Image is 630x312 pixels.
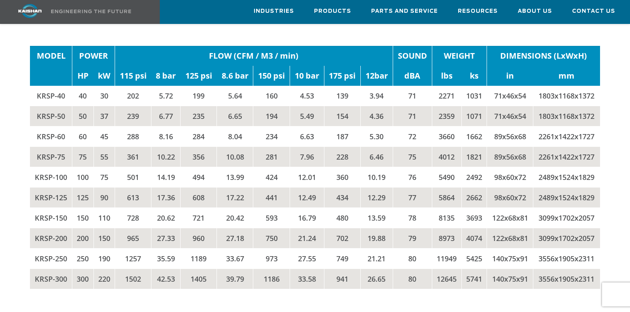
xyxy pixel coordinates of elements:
td: 749 [324,249,361,269]
td: 728 [115,208,151,228]
td: 434 [324,188,361,208]
td: 27.33 [151,228,181,249]
td: 1662 [461,126,487,147]
td: KRSP-50 [30,106,72,126]
td: 75 [72,147,93,167]
td: 8.04 [217,126,253,147]
td: 202 [115,86,151,106]
td: MODEL [30,46,72,66]
td: 150 [93,228,115,249]
td: 71 [393,86,432,106]
td: 593 [253,208,290,228]
td: 3556x1905x2311 [533,249,600,269]
td: 80 [393,249,432,269]
td: 199 [181,86,217,106]
td: 234 [253,126,290,147]
td: 89x56x68 [487,126,533,147]
span: Resources [458,7,498,16]
td: 1821 [461,147,487,167]
td: 7.96 [290,147,324,167]
td: 71x46x54 [487,106,533,126]
td: 115 psi [115,66,151,86]
td: 45 [93,126,115,147]
td: 973 [253,249,290,269]
td: 33.58 [290,269,324,289]
td: 1189 [181,249,217,269]
td: 3660 [432,126,461,147]
td: 10.22 [151,147,181,167]
td: 33.67 [217,249,253,269]
td: 1257 [115,249,151,269]
td: 284 [181,126,217,147]
td: 122x68x81 [487,228,533,249]
a: Parts and Service [371,0,438,22]
td: 239 [115,106,151,126]
td: 5.49 [290,106,324,126]
td: 750 [253,228,290,249]
td: dBA [393,66,432,86]
td: 40 [72,86,93,106]
a: About Us [518,0,552,22]
td: 3.94 [361,86,393,106]
td: 2261x1422x1727 [533,126,600,147]
td: POWER [72,46,115,66]
td: 11949 [432,249,461,269]
td: KRSP-40 [30,86,72,106]
span: Contact Us [572,7,615,16]
td: 154 [324,106,361,126]
td: 494 [181,167,217,188]
td: kW [93,66,115,86]
td: 356 [181,147,217,167]
td: 501 [115,167,151,188]
td: 122x68x81 [487,208,533,228]
td: 139 [324,86,361,106]
td: 75 [393,147,432,167]
td: 76 [393,167,432,188]
td: 1803x1168x1372 [533,86,600,106]
td: ks [461,66,487,86]
td: 4.53 [290,86,324,106]
td: 360 [324,167,361,188]
td: in [487,66,533,86]
td: 5.72 [151,86,181,106]
td: 39.79 [217,269,253,289]
td: 10.19 [361,167,393,188]
td: DIMENSIONS (LxWxH) [487,46,600,66]
td: KRSP-60 [30,126,72,147]
a: Resources [458,0,498,22]
td: 10.08 [217,147,253,167]
td: 187 [324,126,361,147]
span: Industries [254,7,294,16]
td: 288 [115,126,151,147]
td: 4.36 [361,106,393,126]
td: SOUND [393,46,432,66]
td: 1502 [115,269,151,289]
td: WEIGHT [432,46,487,66]
td: 608 [181,188,217,208]
td: 21.21 [361,249,393,269]
td: mm [533,66,600,86]
td: 125 psi [181,66,217,86]
td: 90 [93,188,115,208]
td: KRSP-75 [30,147,72,167]
td: HP [72,66,93,86]
td: 160 [253,86,290,106]
td: 175 psi [324,66,361,86]
td: KRSP-200 [30,228,72,249]
td: 1186 [253,269,290,289]
td: 19.88 [361,228,393,249]
td: 2359 [432,106,461,126]
td: 190 [93,249,115,269]
td: 200 [72,228,93,249]
td: 361 [115,147,151,167]
td: 150 psi [253,66,290,86]
td: 480 [324,208,361,228]
td: 1031 [461,86,487,106]
td: KRSP-250 [30,249,72,269]
td: 12645 [432,269,461,289]
span: Parts and Service [371,7,438,16]
td: 194 [253,106,290,126]
td: 12.01 [290,167,324,188]
a: Industries [254,0,294,22]
td: 10 bar [290,66,324,86]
